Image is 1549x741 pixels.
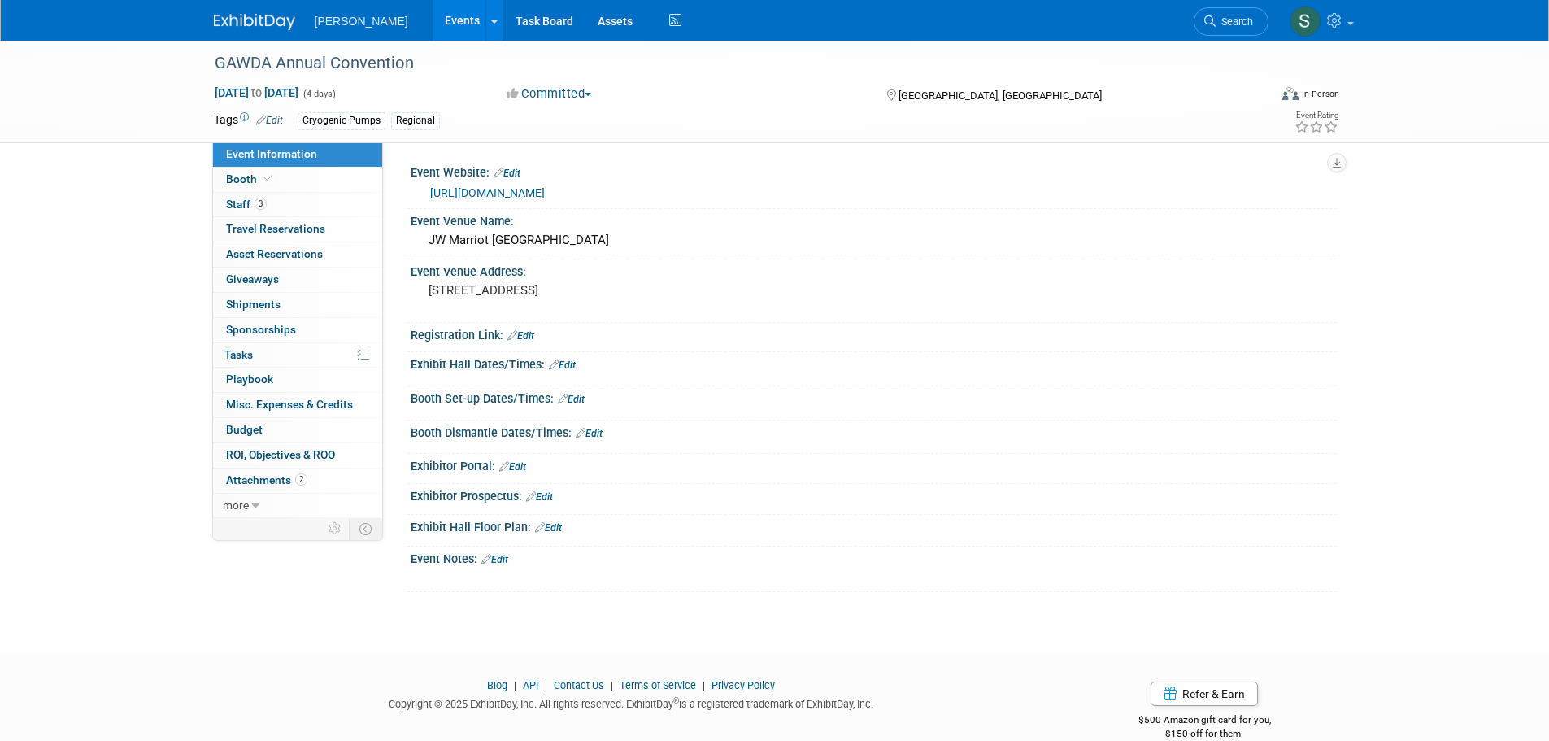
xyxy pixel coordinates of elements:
[711,679,775,691] a: Privacy Policy
[411,547,1336,568] div: Event Notes:
[256,115,283,126] a: Edit
[430,186,545,199] a: [URL][DOMAIN_NAME]
[214,14,295,30] img: ExhibitDay
[214,693,1050,712] div: Copyright © 2025 ExhibitDay, Inc. All rights reserved. ExhibitDay is a registered trademark of Ex...
[411,352,1336,373] div: Exhibit Hall Dates/Times:
[226,198,267,211] span: Staff
[214,85,299,100] span: [DATE] [DATE]
[423,228,1324,253] div: JW Marriot [GEOGRAPHIC_DATA]
[226,172,276,185] span: Booth
[249,86,264,99] span: to
[499,461,526,473] a: Edit
[1294,111,1338,120] div: Event Rating
[264,174,272,183] i: Booth reservation complete
[510,679,520,691] span: |
[226,147,317,160] span: Event Information
[1216,15,1253,28] span: Search
[411,209,1336,229] div: Event Venue Name:
[349,518,382,539] td: Toggle Event Tabs
[411,515,1336,536] div: Exhibit Hall Floor Plan:
[1151,682,1258,706] a: Refer & Earn
[607,679,617,691] span: |
[481,554,508,565] a: Edit
[213,168,382,192] a: Booth
[302,89,336,99] span: (4 days)
[213,318,382,342] a: Sponsorships
[213,193,382,217] a: Staff3
[411,454,1336,475] div: Exhibitor Portal:
[213,242,382,267] a: Asset Reservations
[1290,6,1321,37] img: Skye Tuinei
[411,259,1336,280] div: Event Venue Address:
[213,368,382,392] a: Playbook
[554,679,604,691] a: Contact Us
[411,160,1336,181] div: Event Website:
[213,418,382,442] a: Budget
[213,393,382,417] a: Misc. Expenses & Credits
[213,443,382,468] a: ROI, Objectives & ROO
[494,168,520,179] a: Edit
[1073,703,1336,740] div: $500 Amazon gift card for you,
[1301,88,1339,100] div: In-Person
[1282,87,1299,100] img: Format-Inperson.png
[698,679,709,691] span: |
[1073,727,1336,741] div: $150 off for them.
[213,142,382,167] a: Event Information
[213,293,382,317] a: Shipments
[411,386,1336,408] div: Booth Set-up Dates/Times:
[295,473,307,486] span: 2
[226,298,281,311] span: Shipments
[576,428,603,439] a: Edit
[899,89,1102,102] span: [GEOGRAPHIC_DATA], [GEOGRAPHIC_DATA]
[226,247,323,260] span: Asset Reservations
[226,323,296,336] span: Sponsorships
[226,222,325,235] span: Travel Reservations
[411,484,1336,505] div: Exhibitor Prospectus:
[558,394,585,405] a: Edit
[298,112,385,129] div: Cryogenic Pumps
[411,323,1336,344] div: Registration Link:
[226,373,273,386] span: Playbook
[523,679,538,691] a: API
[501,85,598,102] button: Committed
[255,198,267,210] span: 3
[224,348,253,361] span: Tasks
[535,522,562,534] a: Edit
[214,111,283,130] td: Tags
[673,696,679,705] sup: ®
[526,491,553,503] a: Edit
[1194,7,1268,36] a: Search
[541,679,551,691] span: |
[315,15,408,28] span: [PERSON_NAME]
[411,421,1336,442] div: Booth Dismantle Dates/Times:
[226,448,335,461] span: ROI, Objectives & ROO
[213,469,382,493] a: Attachments2
[226,272,279,286] span: Giveaways
[213,268,382,292] a: Giveaways
[209,49,1244,78] div: GAWDA Annual Convention
[1173,85,1340,109] div: Event Format
[226,473,307,486] span: Attachments
[213,343,382,368] a: Tasks
[391,112,440,129] div: Regional
[213,494,382,518] a: more
[223,499,249,512] span: more
[226,398,353,411] span: Misc. Expenses & Credits
[226,423,263,436] span: Budget
[507,330,534,342] a: Edit
[620,679,696,691] a: Terms of Service
[549,360,576,371] a: Edit
[429,283,778,298] pre: [STREET_ADDRESS]
[321,518,350,539] td: Personalize Event Tab Strip
[487,679,507,691] a: Blog
[213,217,382,242] a: Travel Reservations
